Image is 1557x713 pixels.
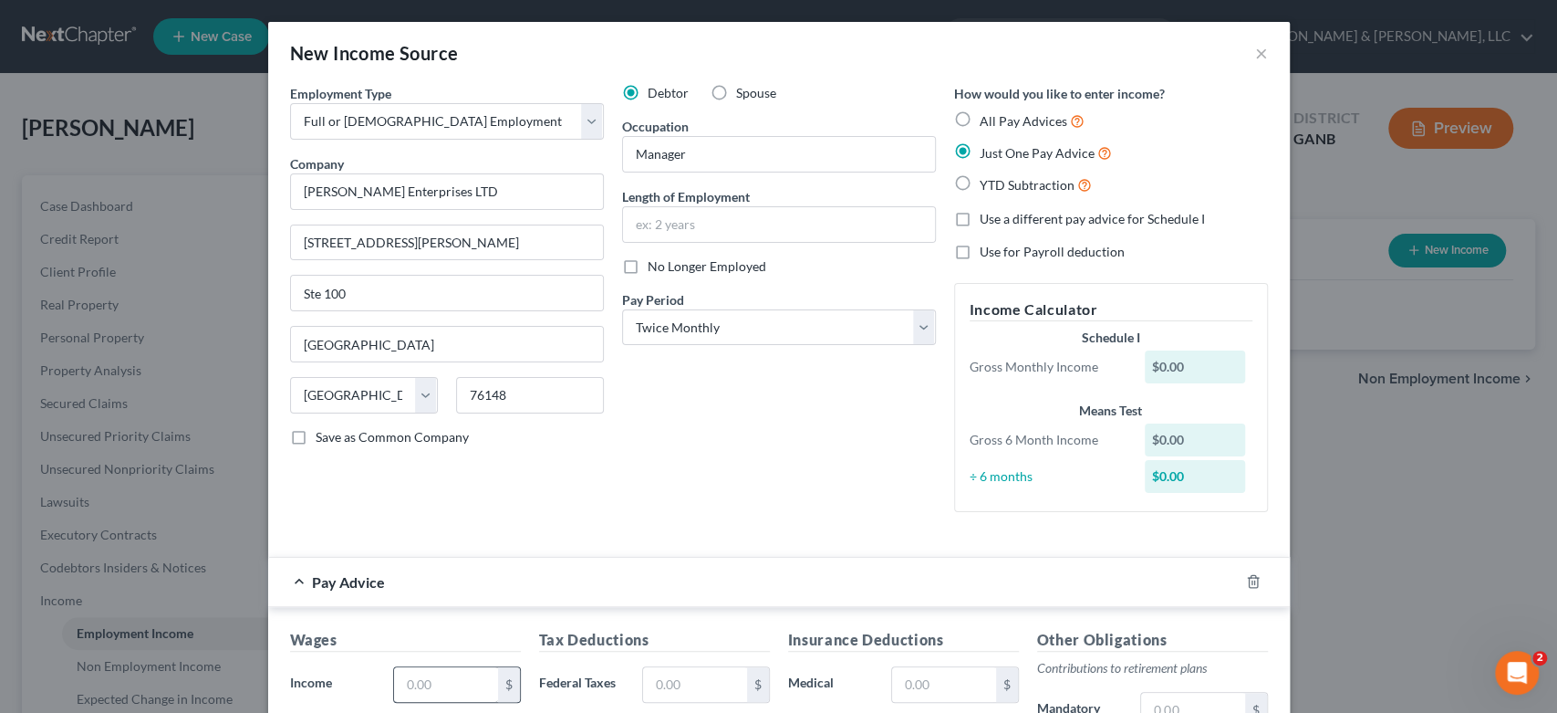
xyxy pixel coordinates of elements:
iframe: Intercom live chat [1495,651,1539,695]
span: Employment Type [290,86,391,101]
button: × [1255,42,1268,64]
input: -- [623,137,935,172]
div: $ [996,667,1018,702]
input: Unit, Suite, etc... [291,276,603,310]
label: Occupation [622,117,689,136]
span: No Longer Employed [648,258,766,274]
h5: Wages [290,629,521,652]
span: Income [290,675,332,690]
div: $ [498,667,520,702]
label: How would you like to enter income? [954,84,1165,103]
div: $0.00 [1145,460,1245,493]
div: ÷ 6 months [960,467,1137,486]
input: 0.00 [892,667,995,702]
span: Pay Advice [312,573,385,591]
span: 2 [1532,651,1547,666]
input: Enter zip... [456,377,604,414]
label: Federal Taxes [530,666,634,703]
h5: Tax Deductions [539,629,770,652]
h5: Income Calculator [970,299,1252,321]
div: $0.00 [1145,424,1245,456]
span: Spouse [736,85,776,100]
div: Means Test [970,402,1252,420]
label: Medical [779,666,883,703]
div: Gross 6 Month Income [960,431,1137,449]
label: Length of Employment [622,187,750,206]
div: $ [747,667,769,702]
div: New Income Source [290,40,459,66]
input: Search company by name... [290,173,604,210]
span: YTD Subtraction [980,177,1074,193]
div: $0.00 [1145,351,1245,383]
input: 0.00 [394,667,497,702]
h5: Insurance Deductions [788,629,1019,652]
input: Enter address... [291,225,603,260]
span: All Pay Advices [980,113,1067,129]
p: Contributions to retirement plans [1037,659,1268,677]
div: Schedule I [970,329,1252,347]
h5: Other Obligations [1037,629,1268,652]
span: Just One Pay Advice [980,145,1095,161]
span: Save as Common Company [316,429,469,445]
span: Use a different pay advice for Schedule I [980,211,1205,226]
input: ex: 2 years [623,207,935,242]
input: 0.00 [643,667,746,702]
div: Gross Monthly Income [960,358,1137,376]
span: Company [290,156,344,172]
span: Debtor [648,85,689,100]
input: Enter city... [291,327,603,362]
span: Pay Period [622,292,684,308]
span: Use for Payroll deduction [980,244,1125,259]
